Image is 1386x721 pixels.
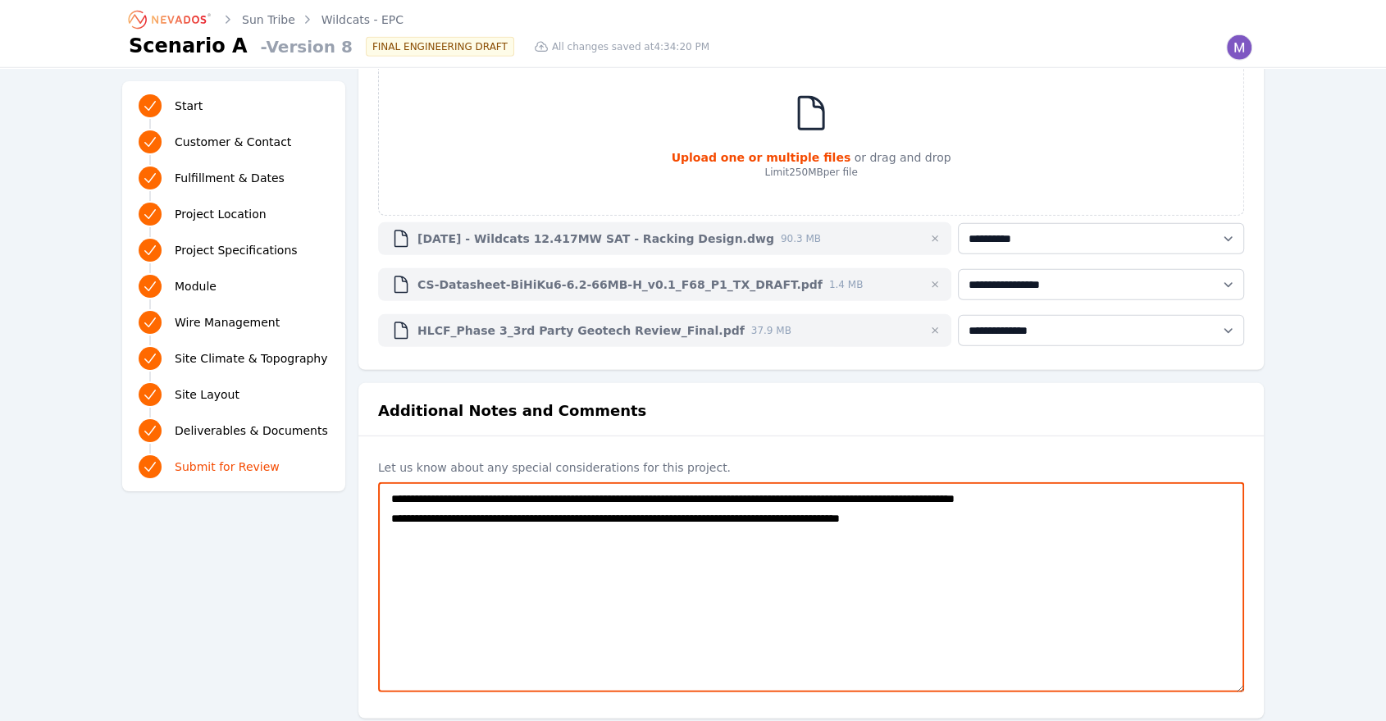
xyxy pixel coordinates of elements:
nav: Progress [139,91,329,481]
span: 37.9 MB [751,324,791,337]
span: Deliverables & Documents [175,422,328,439]
span: All changes saved at 4:34:20 PM [552,40,709,53]
a: Sun Tribe [242,11,295,28]
span: Project Location [175,206,267,222]
nav: Breadcrumb [129,7,403,33]
img: Madeline Koldos [1226,34,1252,61]
h1: Scenario A [129,33,248,59]
h2: Additional Notes and Comments [378,399,646,422]
span: Submit for Review [175,459,280,475]
p: Limit 250MB per file [672,166,951,179]
div: FINAL ENGINEERING DRAFT [366,37,514,57]
span: - Version 8 [254,35,353,58]
span: [DATE] - Wildcats 12.417MW SAT - Racking Design.dwg [417,230,774,247]
span: HLCF_Phase 3_3rd Party Geotech Review_Final.pdf [417,322,745,339]
span: Customer & Contact [175,134,291,150]
span: Project Specifications [175,242,298,258]
span: Wire Management [175,314,280,331]
span: Site Climate & Topography [175,350,327,367]
span: Fulfillment & Dates [175,170,285,186]
span: CS-Datasheet-BiHiKu6-6.2-66MB-H_v0.1_F68_P1_TX_DRAFT.pdf [417,276,823,293]
label: Let us know about any special considerations for this project. [378,459,1244,476]
p: or drag and drop [672,149,951,166]
span: Start [175,98,203,114]
span: Module [175,278,217,294]
a: Wildcats - EPC [321,11,403,28]
span: Site Layout [175,386,239,403]
strong: Upload one or multiple files [672,151,851,164]
span: 90.3 MB [781,232,821,245]
span: 1.4 MB [829,278,863,291]
div: Upload one or multiple files or drag and dropLimit250MBper file [378,57,1244,216]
